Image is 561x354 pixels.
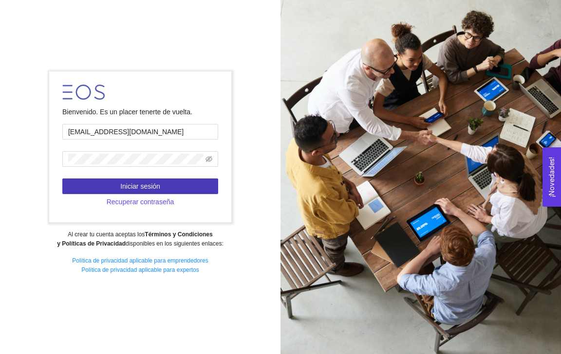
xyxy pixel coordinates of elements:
div: Bienvenido. Es un placer tenerte de vuelta. [62,106,218,117]
button: Recuperar contraseña [62,194,218,210]
input: Correo electrónico [62,124,218,140]
span: Iniciar sesión [120,181,160,192]
strong: Términos y Condiciones y Políticas de Privacidad [57,231,212,247]
a: Política de privacidad aplicable para expertos [81,266,199,273]
a: Recuperar contraseña [62,198,218,206]
span: Recuperar contraseña [107,196,174,207]
span: eye-invisible [206,156,212,162]
a: Política de privacidad aplicable para emprendedores [72,257,208,264]
img: LOGO [62,85,105,100]
div: Al crear tu cuenta aceptas los disponibles en los siguientes enlaces: [6,230,274,248]
button: Iniciar sesión [62,178,218,194]
button: Open Feedback Widget [542,147,561,207]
